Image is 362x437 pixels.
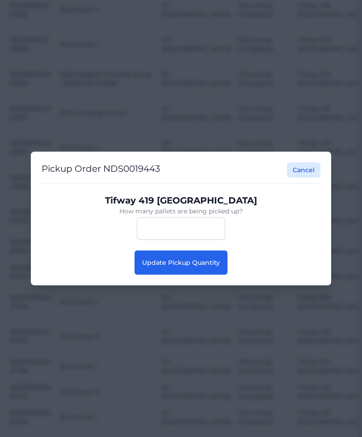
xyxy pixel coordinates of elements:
[287,162,320,178] button: Cancel
[49,207,313,216] p: How many pallets are being picked up?
[135,250,227,275] button: Update Pickup Quantity
[142,259,220,267] span: Update Pickup Quantity
[49,194,313,207] p: Tifway 419 [GEOGRAPHIC_DATA]
[42,162,160,178] h2: Pickup Order NDS0019443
